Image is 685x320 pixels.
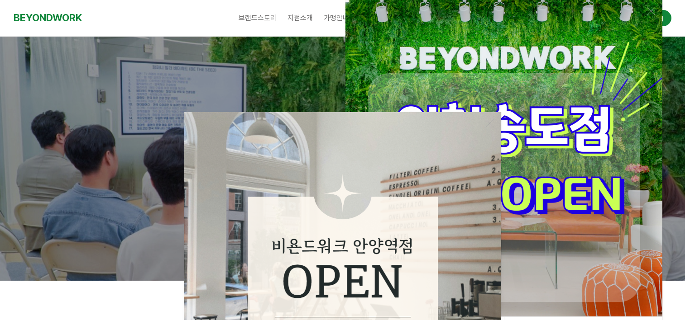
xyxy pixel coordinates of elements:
[239,14,277,22] span: 브랜드스토리
[324,14,349,22] span: 가맹안내
[282,7,318,29] a: 지점소개
[287,14,313,22] span: 지점소개
[318,7,354,29] a: 가맹안내
[14,9,82,26] a: BEYONDWORK
[233,7,282,29] a: 브랜드스토리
